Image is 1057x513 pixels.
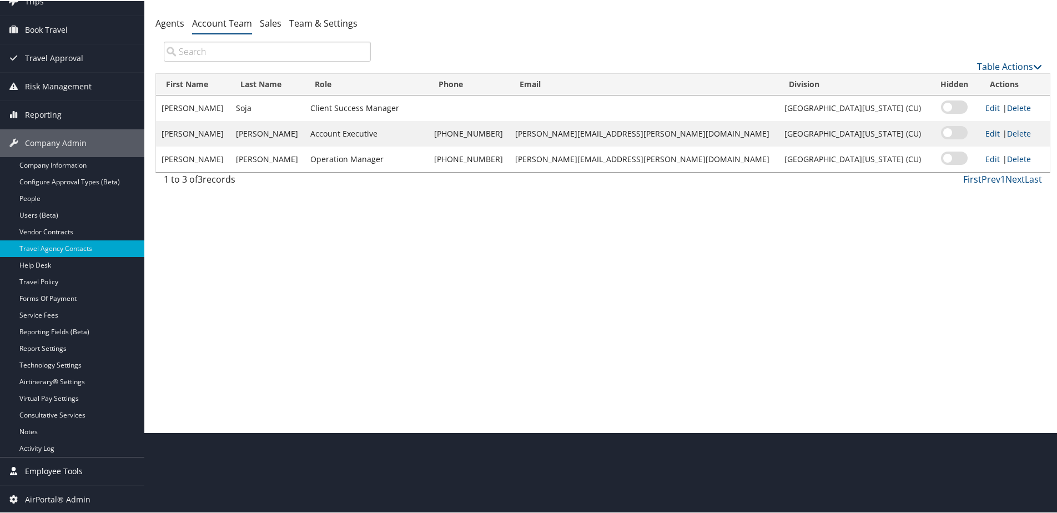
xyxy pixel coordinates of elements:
[981,172,1000,184] a: Prev
[25,485,90,512] span: AirPortal® Admin
[25,128,87,156] span: Company Admin
[510,145,779,171] td: [PERSON_NAME][EMAIL_ADDRESS][PERSON_NAME][DOMAIN_NAME]
[510,73,779,94] th: Email: activate to sort column ascending
[305,94,429,120] td: Client Success Manager
[1005,172,1025,184] a: Next
[198,172,203,184] span: 3
[156,94,230,120] td: [PERSON_NAME]
[260,16,281,28] a: Sales
[230,145,305,171] td: [PERSON_NAME]
[25,15,68,43] span: Book Travel
[429,120,510,145] td: [PHONE_NUMBER]
[980,73,1050,94] th: Actions
[429,145,510,171] td: [PHONE_NUMBER]
[779,94,929,120] td: [GEOGRAPHIC_DATA][US_STATE] (CU)
[985,153,1000,163] a: Edit
[1000,172,1005,184] a: 1
[1007,153,1031,163] a: Delete
[779,145,929,171] td: [GEOGRAPHIC_DATA][US_STATE] (CU)
[25,43,83,71] span: Travel Approval
[164,41,371,61] input: Search
[1007,127,1031,138] a: Delete
[25,100,62,128] span: Reporting
[156,120,230,145] td: [PERSON_NAME]
[977,59,1042,72] a: Table Actions
[980,94,1050,120] td: |
[156,73,230,94] th: First Name: activate to sort column ascending
[510,120,779,145] td: [PERSON_NAME][EMAIL_ADDRESS][PERSON_NAME][DOMAIN_NAME]
[192,16,252,28] a: Account Team
[230,120,305,145] td: [PERSON_NAME]
[164,172,371,190] div: 1 to 3 of records
[25,72,92,99] span: Risk Management
[155,16,184,28] a: Agents
[289,16,358,28] a: Team & Settings
[779,73,929,94] th: Division: activate to sort column ascending
[980,120,1050,145] td: |
[985,127,1000,138] a: Edit
[779,120,929,145] td: [GEOGRAPHIC_DATA][US_STATE] (CU)
[305,120,429,145] td: Account Executive
[985,102,1000,112] a: Edit
[305,73,429,94] th: Role: activate to sort column ascending
[429,73,510,94] th: Phone
[980,145,1050,171] td: |
[929,73,980,94] th: Hidden: activate to sort column ascending
[230,94,305,120] td: Soja
[305,145,429,171] td: Operation Manager
[25,456,83,484] span: Employee Tools
[1025,172,1042,184] a: Last
[963,172,981,184] a: First
[156,145,230,171] td: [PERSON_NAME]
[230,73,305,94] th: Last Name: activate to sort column ascending
[1007,102,1031,112] a: Delete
